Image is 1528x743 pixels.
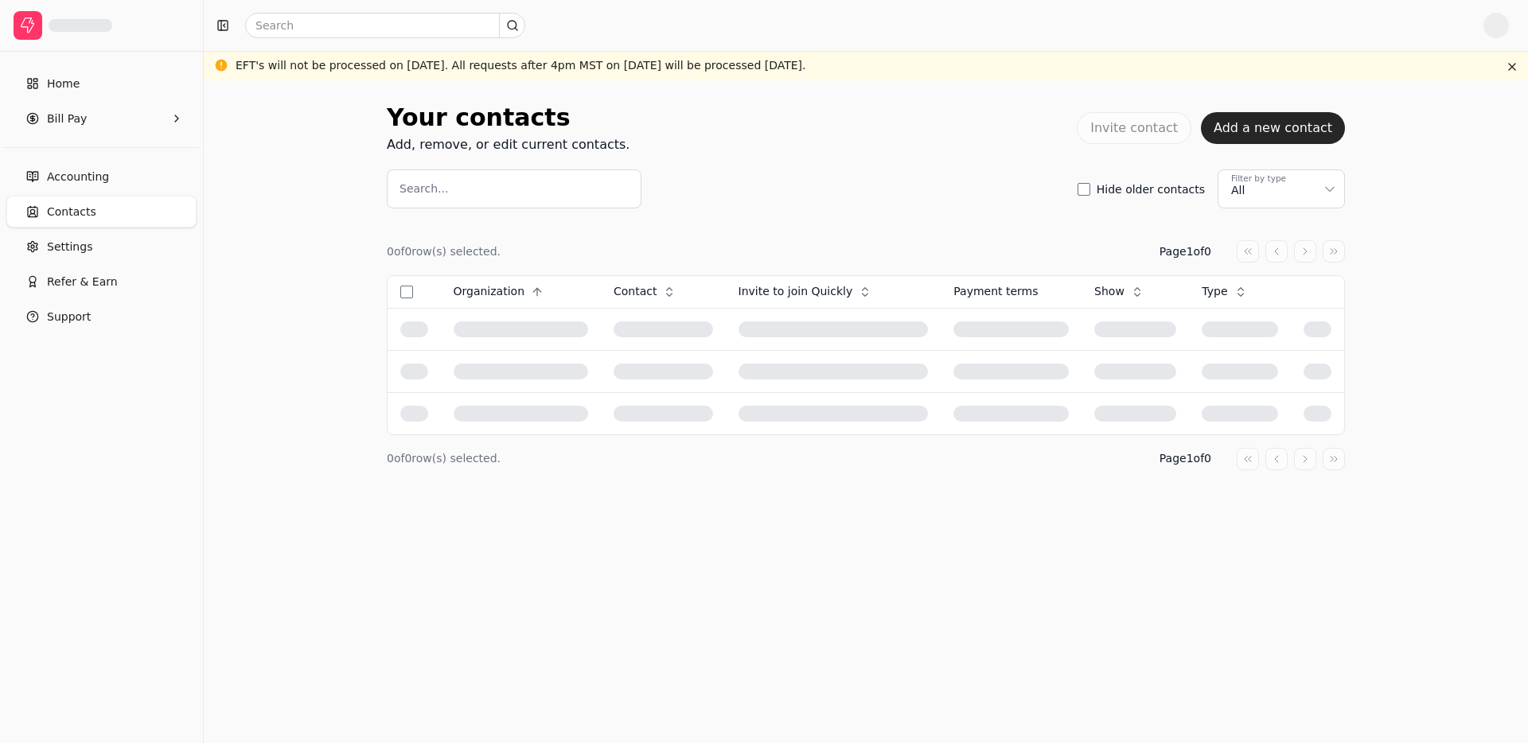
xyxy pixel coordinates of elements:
[454,283,525,300] span: Organization
[739,279,882,305] button: Invite to join Quickly
[739,283,853,300] span: Invite to join Quickly
[1202,283,1227,300] span: Type
[236,57,806,74] div: EFT's will not be processed on [DATE]. All requests after 4pm MST on [DATE] will be processed [DA...
[614,283,657,300] span: Contact
[6,161,197,193] a: Accounting
[47,204,96,220] span: Contacts
[387,99,630,135] div: Your contacts
[953,283,1069,300] div: Payment terms
[387,243,501,260] div: 0 of 0 row(s) selected.
[47,76,80,92] span: Home
[1094,283,1125,300] span: Show
[47,274,118,290] span: Refer & Earn
[1201,112,1345,144] button: Add a new contact
[245,13,525,38] input: Search
[47,169,109,185] span: Accounting
[454,279,554,305] button: Organization
[6,301,197,333] button: Support
[614,279,685,305] button: Contact
[1231,173,1286,185] div: Filter by type
[6,103,197,134] button: Bill Pay
[1094,279,1153,305] button: Show
[47,239,92,255] span: Settings
[387,135,630,154] div: Add, remove, or edit current contacts.
[1160,450,1211,467] div: Page 1 of 0
[6,196,197,228] a: Contacts
[400,286,413,298] button: Select all
[1097,184,1205,195] label: Hide older contacts
[6,266,197,298] button: Refer & Earn
[6,231,197,263] a: Settings
[1160,243,1211,260] div: Page 1 of 0
[387,450,501,467] div: 0 of 0 row(s) selected.
[1202,279,1256,305] button: Type
[6,68,197,99] a: Home
[47,111,87,127] span: Bill Pay
[47,309,91,325] span: Support
[400,181,448,197] label: Search...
